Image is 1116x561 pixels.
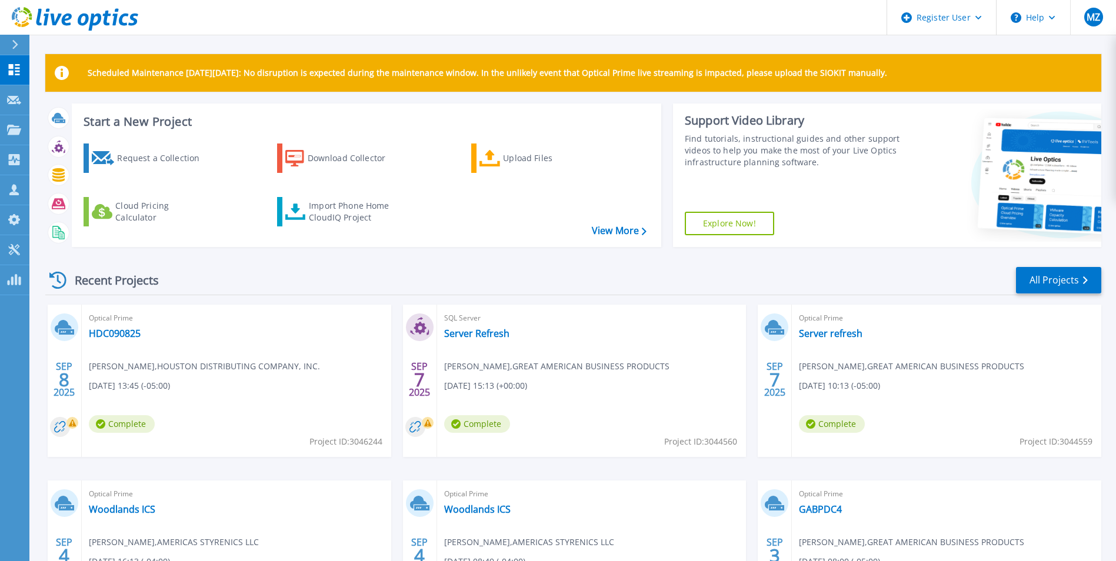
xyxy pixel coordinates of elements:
[444,503,511,515] a: Woodlands ICS
[444,487,739,500] span: Optical Prime
[309,200,401,223] div: Import Phone Home CloudIQ Project
[685,212,774,235] a: Explore Now!
[309,435,382,448] span: Project ID: 3046244
[799,487,1094,500] span: Optical Prime
[799,379,880,392] span: [DATE] 10:13 (-05:00)
[88,68,887,78] p: Scheduled Maintenance [DATE][DATE]: No disruption is expected during the maintenance window. In t...
[89,487,384,500] span: Optical Prime
[769,550,780,560] span: 3
[115,200,209,223] div: Cloud Pricing Calculator
[444,328,509,339] a: Server Refresh
[685,113,903,128] div: Support Video Library
[1020,435,1092,448] span: Project ID: 3044559
[89,360,320,373] span: [PERSON_NAME] , HOUSTON DISTRIBUTING COMPANY, INC.
[89,536,259,549] span: [PERSON_NAME] , AMERICAS STYRENICS LLC
[89,312,384,325] span: Optical Prime
[685,133,903,168] div: Find tutorials, instructional guides and other support videos to help you make the most of your L...
[799,536,1024,549] span: [PERSON_NAME] , GREAT AMERICAN BUSINESS PRODUCTS
[408,358,431,401] div: SEP 2025
[444,536,614,549] span: [PERSON_NAME] , AMERICAS STYRENICS LLC
[799,415,865,433] span: Complete
[444,312,739,325] span: SQL Server
[664,435,737,448] span: Project ID: 3044560
[444,360,669,373] span: [PERSON_NAME] , GREAT AMERICAN BUSINESS PRODUCTS
[503,146,597,170] div: Upload Files
[308,146,402,170] div: Download Collector
[59,375,69,385] span: 8
[45,266,175,295] div: Recent Projects
[84,197,215,226] a: Cloud Pricing Calculator
[89,503,155,515] a: Woodlands ICS
[592,225,647,236] a: View More
[1087,12,1100,22] span: MZ
[59,550,69,560] span: 4
[1016,267,1101,293] a: All Projects
[414,550,425,560] span: 4
[84,115,646,128] h3: Start a New Project
[764,358,786,401] div: SEP 2025
[799,360,1024,373] span: [PERSON_NAME] , GREAT AMERICAN BUSINESS PRODUCTS
[471,143,602,173] a: Upload Files
[414,375,425,385] span: 7
[89,379,170,392] span: [DATE] 13:45 (-05:00)
[117,146,211,170] div: Request a Collection
[84,143,215,173] a: Request a Collection
[89,415,155,433] span: Complete
[799,503,842,515] a: GABPDC4
[799,312,1094,325] span: Optical Prime
[444,379,527,392] span: [DATE] 15:13 (+00:00)
[769,375,780,385] span: 7
[89,328,141,339] a: HDC090825
[444,415,510,433] span: Complete
[277,143,408,173] a: Download Collector
[53,358,75,401] div: SEP 2025
[799,328,862,339] a: Server refresh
